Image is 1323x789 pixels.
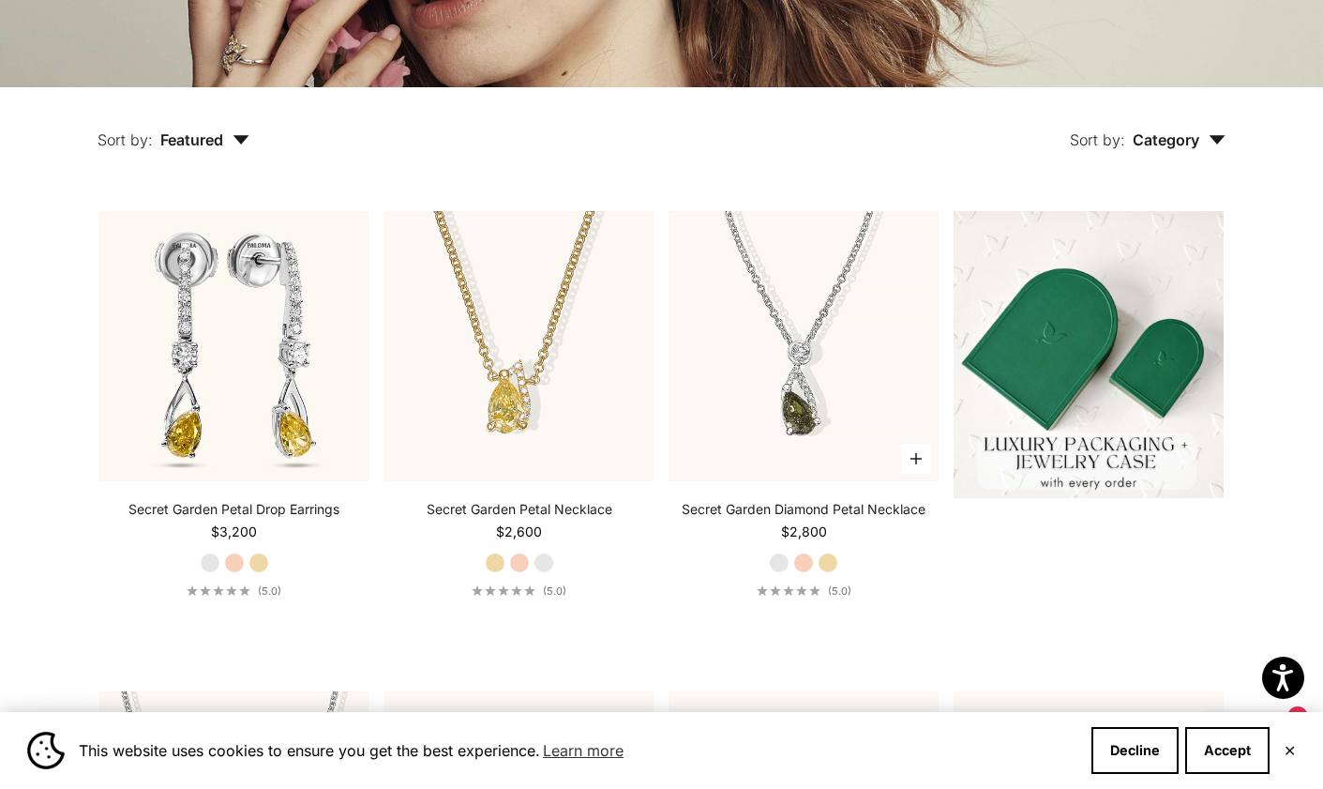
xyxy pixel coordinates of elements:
[472,584,566,598] a: 5.0 out of 5.0 stars(5.0)
[128,500,339,519] a: Secret Garden Petal Drop Earrings
[211,523,257,541] sale-price: $3,200
[543,584,566,598] span: (5.0)
[781,523,827,541] sale-price: $2,800
[27,732,65,769] img: Cookie banner
[187,585,250,596] div: 5.0 out of 5.0 stars
[540,736,626,765] a: Learn more
[496,523,542,541] sale-price: $2,600
[1091,727,1179,774] button: Decline
[828,584,851,598] span: (5.0)
[427,500,612,519] a: Secret Garden Petal Necklace
[757,584,851,598] a: 5.0 out of 5.0 stars(5.0)
[1070,130,1125,149] span: Sort by:
[1133,130,1225,149] span: Category
[79,736,1076,765] span: This website uses cookies to ensure you get the best experience.
[54,87,293,166] button: Sort by: Featured
[98,130,153,149] span: Sort by:
[1284,745,1296,756] button: Close
[187,584,281,598] a: 5.0 out of 5.0 stars(5.0)
[472,585,535,596] div: 5.0 out of 5.0 stars
[682,500,925,519] a: Secret Garden Diamond Petal Necklace
[258,584,281,598] span: (5.0)
[757,585,820,596] div: 5.0 out of 5.0 stars
[1027,87,1269,166] button: Sort by: Category
[669,211,939,481] a: #YellowGold #RoseGold #WhiteGold
[160,130,249,149] span: Featured
[99,211,369,481] img: #WhiteGold
[384,211,654,481] img: #YellowGold
[669,211,939,481] img: #WhiteGold
[1185,727,1270,774] button: Accept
